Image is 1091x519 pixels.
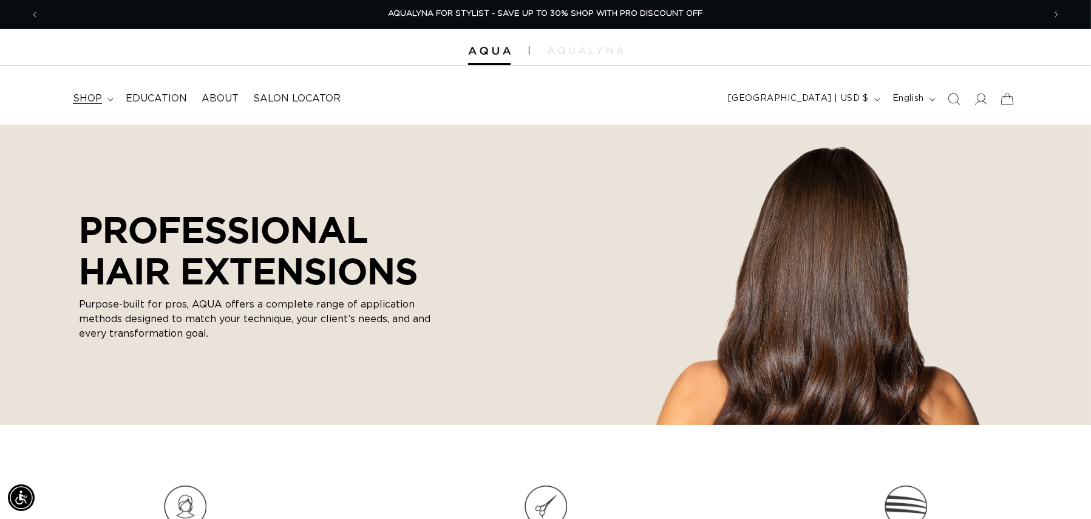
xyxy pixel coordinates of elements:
summary: shop [66,85,118,112]
iframe: Chat Widget [1030,461,1091,519]
button: English [885,88,940,111]
span: AQUALYNA FOR STYLIST - SAVE UP TO 30% SHOP WITH PRO DISCOUNT OFF [389,10,703,18]
button: Next announcement [1043,3,1070,26]
img: aqualyna.com [548,47,624,54]
span: shop [73,92,102,105]
span: [GEOGRAPHIC_DATA] | USD $ [728,92,869,105]
span: About [202,92,239,105]
span: Salon Locator [253,92,341,105]
div: Accessibility Menu [8,484,35,511]
summary: Search [940,86,967,112]
a: Education [118,85,194,112]
p: Purpose-built for pros, AQUA offers a complete range of application methods designed to match you... [79,297,431,341]
a: About [194,85,246,112]
a: Salon Locator [246,85,348,112]
button: [GEOGRAPHIC_DATA] | USD $ [721,88,885,111]
span: English [892,92,924,105]
p: PROFESSIONAL HAIR EXTENSIONS [79,208,431,291]
span: Education [126,92,187,105]
button: Previous announcement [21,3,48,26]
img: Aqua Hair Extensions [468,47,511,55]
